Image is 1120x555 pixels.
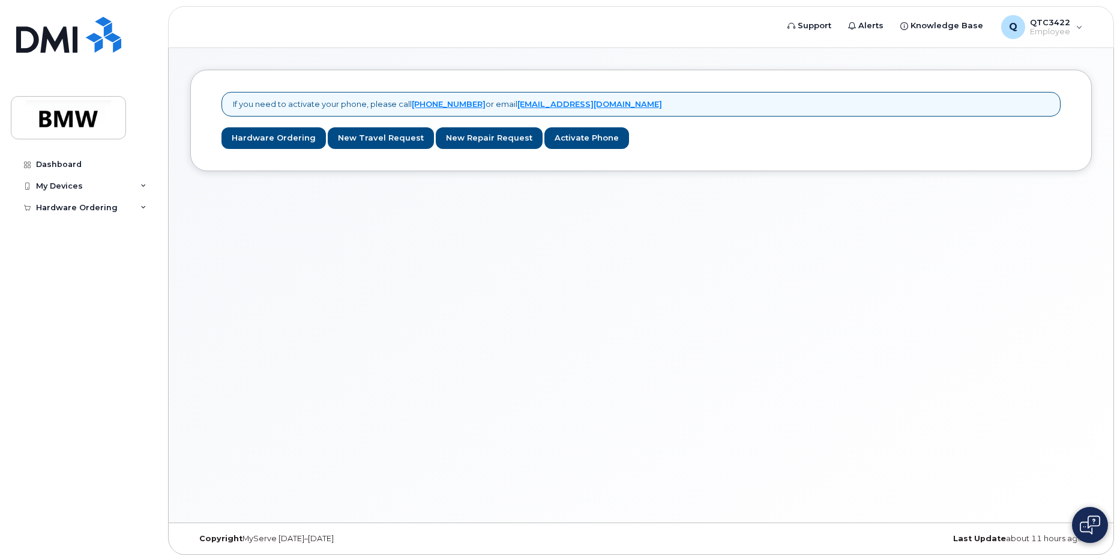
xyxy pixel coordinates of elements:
[190,534,491,544] div: MyServe [DATE]–[DATE]
[199,534,242,543] strong: Copyright
[412,99,486,109] a: [PHONE_NUMBER]
[221,127,326,150] a: Hardware Ordering
[328,127,434,150] a: New Travel Request
[953,534,1006,543] strong: Last Update
[544,127,629,150] a: Activate Phone
[233,99,662,110] p: If you need to activate your phone, please call or email
[791,534,1092,544] div: about 11 hours ago
[436,127,543,150] a: New Repair Request
[517,99,662,109] a: [EMAIL_ADDRESS][DOMAIN_NAME]
[1080,515,1100,535] img: Open chat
